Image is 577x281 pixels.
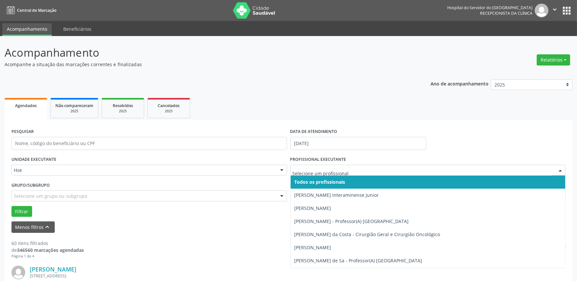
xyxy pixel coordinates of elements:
[30,273,467,279] div: [STREET_ADDRESS]
[17,247,84,253] strong: 346560 marcações agendadas
[11,253,84,259] div: Página 1 de 4
[44,223,51,231] i: keyboard_arrow_up
[295,192,379,198] span: [PERSON_NAME] Interaminense Junior
[480,10,532,16] span: Recepcionista da clínica
[11,137,287,150] input: Nome, código do beneficiário ou CPF
[5,61,402,68] p: Acompanhe a situação das marcações correntes e finalizadas
[30,266,76,273] a: [PERSON_NAME]
[2,23,52,36] a: Acompanhamento
[158,103,180,108] span: Cancelados
[55,109,93,114] div: 2025
[11,127,34,137] label: PESQUISAR
[561,5,572,16] button: apps
[431,79,489,87] p: Ano de acompanhamento
[11,180,50,190] label: Grupo/Subgrupo
[113,103,133,108] span: Resolvidos
[295,218,409,224] span: [PERSON_NAME] - Professor(A) [GEOGRAPHIC_DATA]
[106,109,139,114] div: 2025
[290,127,337,137] label: DATA DE ATENDIMENTO
[152,109,185,114] div: 2025
[11,221,55,233] button: Menos filtroskeyboard_arrow_up
[11,240,84,247] div: 60 itens filtrados
[11,247,84,253] div: de
[14,193,87,199] span: Selecione um grupo ou subgrupo
[14,167,274,174] span: Hse
[295,205,331,211] span: [PERSON_NAME]
[535,4,548,17] img: img
[5,5,56,16] a: Central de Marcação
[11,155,56,165] label: UNIDADE EXECUTANTE
[548,4,561,17] button: 
[15,103,37,108] span: Agendados
[295,257,422,264] span: [PERSON_NAME] de Sa - Professor(A) [GEOGRAPHIC_DATA]
[295,179,345,185] span: Todos os profissionais
[551,6,558,13] i: 
[11,206,32,217] button: Filtrar
[11,266,25,279] img: img
[293,167,552,180] input: Selecione um profissional
[290,155,346,165] label: PROFISSIONAL EXECUTANTE
[537,54,570,66] button: Relatórios
[290,137,426,150] input: Selecione um intervalo
[5,45,402,61] p: Acompanhamento
[55,103,93,108] span: Não compareceram
[17,8,56,13] span: Central de Marcação
[295,231,440,237] span: [PERSON_NAME] da Costa - Cirurgião Geral e Cirurgião Oncológico
[295,244,331,251] span: [PERSON_NAME]
[59,23,96,35] a: Beneficiários
[447,5,532,10] div: Hospital do Servidor do [GEOGRAPHIC_DATA]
